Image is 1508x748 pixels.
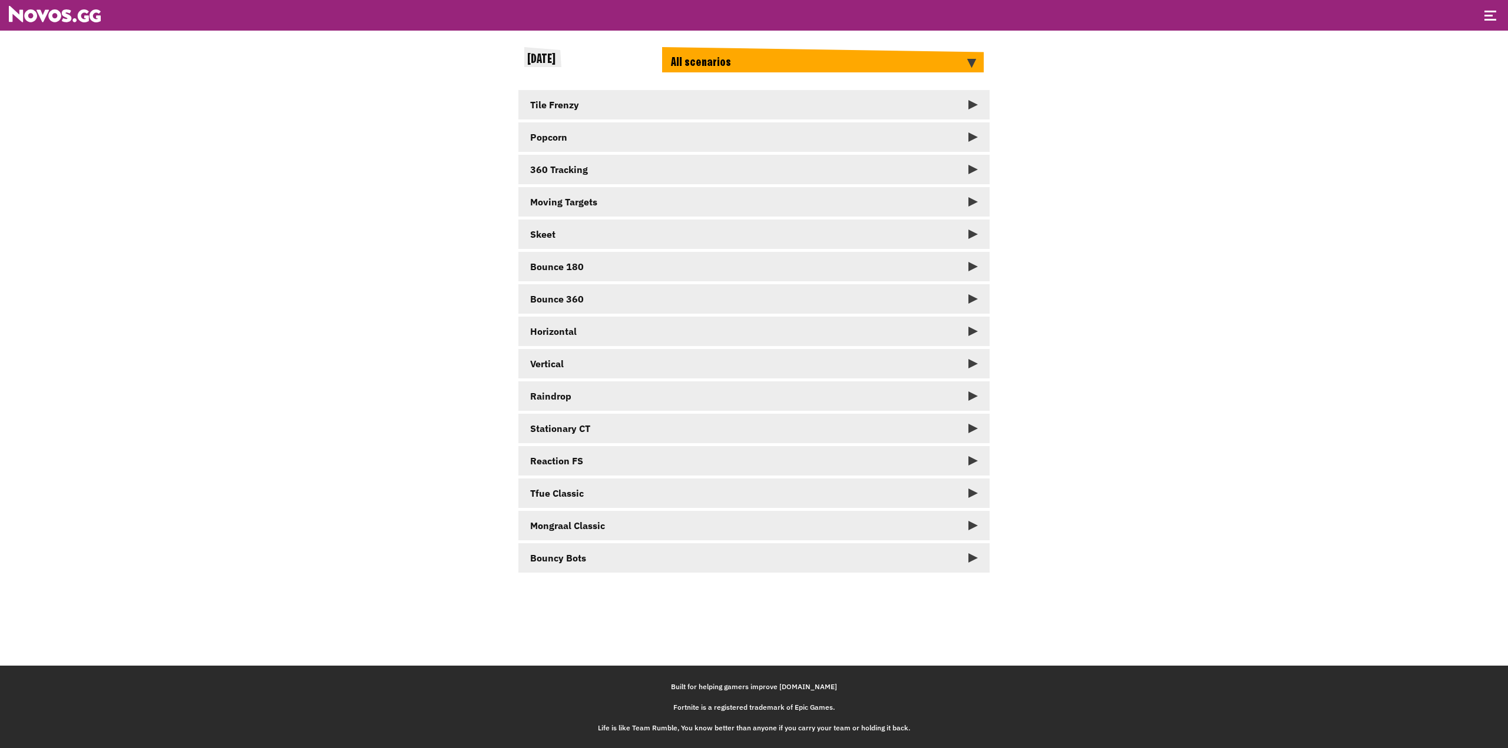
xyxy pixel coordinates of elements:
[530,358,564,370] div: Vertical
[530,164,588,175] div: 360 Tracking
[530,293,584,305] div: Bounce 360
[530,390,571,402] div: Raindrop
[968,262,978,271] img: arrow.f6ff4f33.svg
[968,132,978,142] img: arrow.f6ff4f33.svg
[968,197,978,207] img: arrow.f6ff4f33.svg
[967,59,977,68] img: arrow.f6ff4f33.svg
[530,99,579,111] div: Tile Frenzy
[968,165,978,174] img: arrow.f6ff4f33.svg
[530,423,590,434] div: Stationary CT
[530,487,584,499] div: Tfue Classic
[968,391,978,401] img: arrow.f6ff4f33.svg
[968,521,978,530] img: arrow.f6ff4f33.svg
[530,131,567,143] div: Popcorn
[530,552,586,564] div: Bouncy Bots
[530,261,584,272] div: Bounce 180
[530,455,583,467] div: Reaction FS
[662,47,984,72] div: All scenarios
[530,228,555,240] div: Skeet
[968,100,978,109] img: arrow.f6ff4f33.svg
[527,53,555,67] span: [DATE]
[530,520,605,531] div: Mongraal Classic
[9,682,1499,691] div: Built for helping gamers improve [DOMAIN_NAME]
[530,196,597,208] div: Moving Targets
[968,230,978,239] img: arrow.f6ff4f33.svg
[9,703,1499,712] div: Fortnite is a registered trademark of Epic Games.
[968,553,978,563] img: arrow.f6ff4f33.svg
[9,6,101,22] img: Novos
[9,723,1499,732] div: Life is like Team Rumble, You know better than anyone if you carry your team or holding it back.
[968,456,978,466] img: arrow.f6ff4f33.svg
[968,294,978,304] img: arrow.f6ff4f33.svg
[530,325,577,337] div: Horizontal
[968,327,978,336] img: arrow.f6ff4f33.svg
[968,359,978,368] img: arrow.f6ff4f33.svg
[968,488,978,498] img: arrow.f6ff4f33.svg
[968,424,978,433] img: arrow.f6ff4f33.svg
